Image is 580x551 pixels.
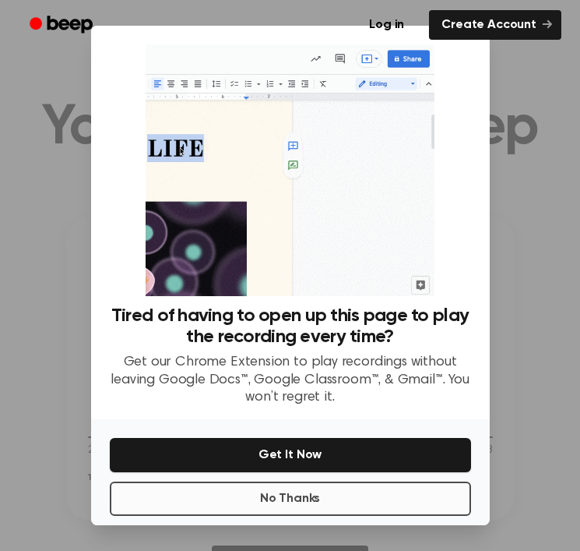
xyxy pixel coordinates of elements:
a: Create Account [429,10,561,40]
a: Beep [19,10,107,41]
a: Log in [353,7,420,43]
button: No Thanks [110,482,471,516]
button: Get It Now [110,438,471,472]
img: Beep extension in action [146,44,434,296]
h3: Tired of having to open up this page to play the recording every time? [110,306,471,348]
p: Get our Chrome Extension to play recordings without leaving Google Docs™, Google Classroom™, & Gm... [110,354,471,407]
